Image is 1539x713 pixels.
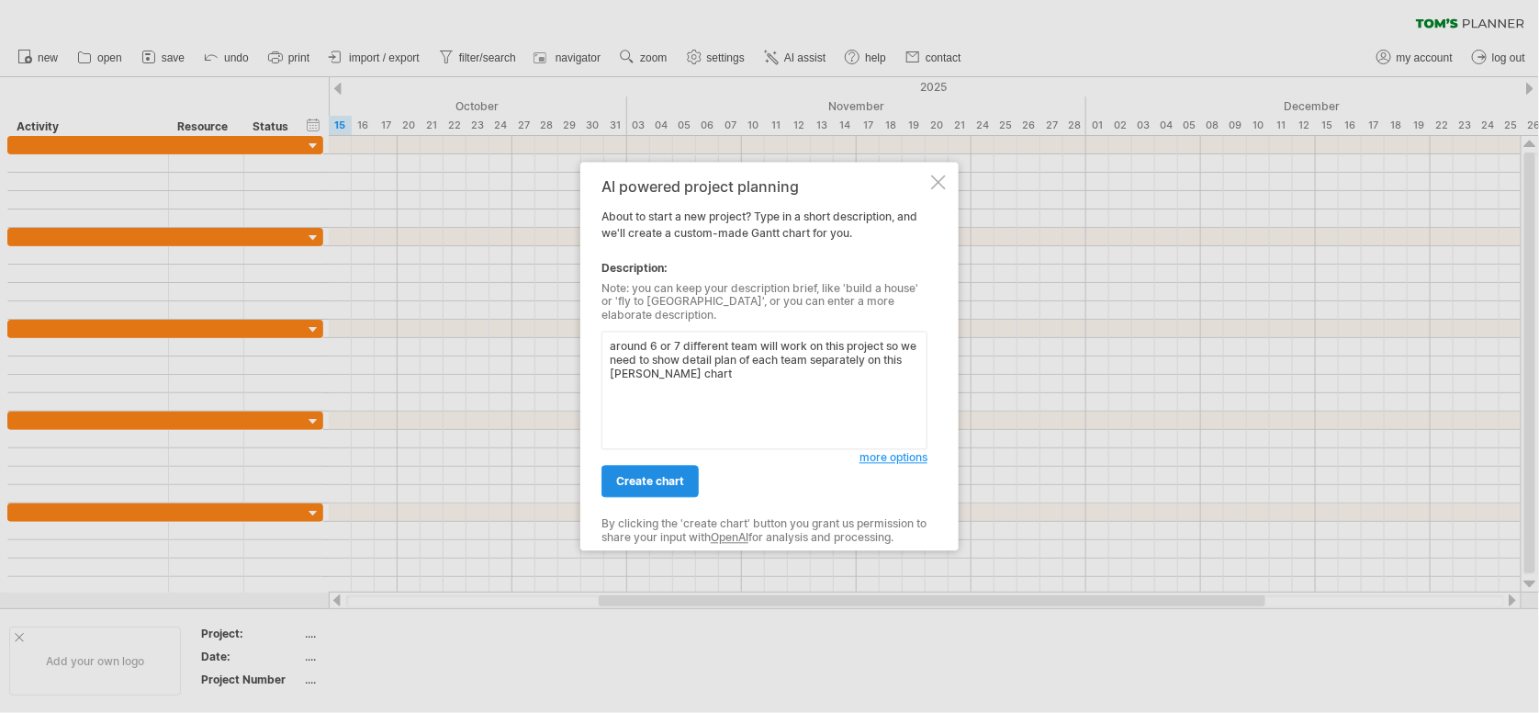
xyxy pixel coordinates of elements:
div: AI powered project planning [601,178,927,195]
a: OpenAI [711,530,748,544]
a: create chart [601,466,699,498]
div: Description: [601,260,927,277]
span: create chart [616,475,684,489]
a: more options [859,450,927,467]
div: About to start a new project? Type in a short description, and we'll create a custom-made Gantt c... [601,178,927,534]
div: By clicking the 'create chart' button you grant us permission to share your input with for analys... [601,518,927,545]
div: Note: you can keep your description brief, like 'build a house' or 'fly to [GEOGRAPHIC_DATA]', or... [601,282,927,322]
span: more options [859,451,927,465]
